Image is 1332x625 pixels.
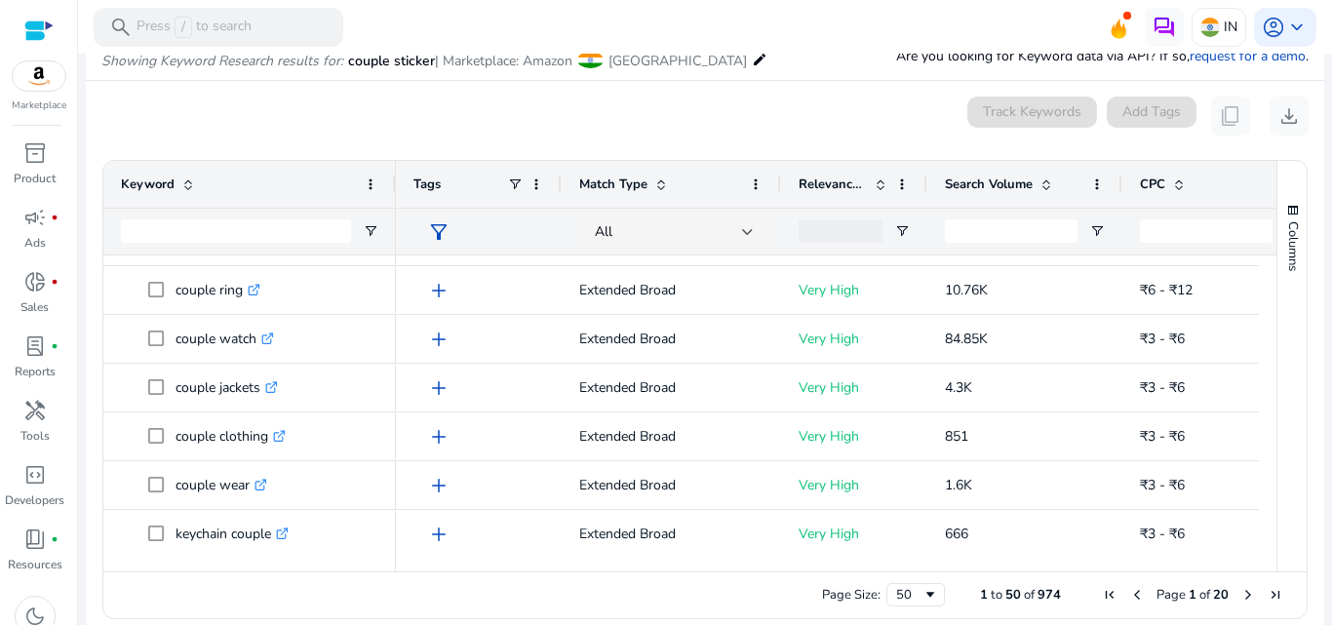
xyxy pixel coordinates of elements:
span: Keyword [121,176,175,193]
span: 10.76K [945,281,988,299]
p: Press to search [137,17,252,38]
span: of [1024,586,1035,604]
div: Next Page [1240,587,1256,603]
span: keyboard_arrow_down [1285,16,1309,39]
span: 1 [980,586,988,604]
button: Open Filter Menu [363,223,378,239]
span: All [595,222,612,241]
p: couple wear [176,465,267,505]
span: fiber_manual_record [51,214,59,221]
input: Search Volume Filter Input [945,219,1077,243]
span: ₹3 - ₹6 [1140,476,1185,494]
p: Extended Broad [579,465,764,505]
p: Very High [799,270,910,310]
p: Very High [799,319,910,359]
p: Reports [15,363,56,380]
p: Extended Broad [579,319,764,359]
span: code_blocks [23,463,47,487]
div: First Page [1102,587,1117,603]
span: Search Volume [945,176,1033,193]
span: ₹3 - ₹6 [1140,427,1185,446]
p: Marketplace [12,98,66,113]
i: Showing Keyword Research results for: [101,52,343,70]
p: couple clothing [176,416,286,456]
div: Previous Page [1129,587,1145,603]
p: keychain couple [176,514,289,554]
p: Very High [799,368,910,408]
p: Sales [20,298,49,316]
div: Last Page [1268,587,1283,603]
span: ₹3 - ₹6 [1140,330,1185,348]
span: Match Type [579,176,647,193]
input: Keyword Filter Input [121,219,351,243]
span: add [427,279,451,302]
span: add [427,474,451,497]
p: Very High [799,465,910,505]
span: ₹3 - ₹6 [1140,525,1185,543]
span: add [427,328,451,351]
span: Columns [1284,221,1302,271]
span: inventory_2 [23,141,47,165]
div: Page Size: [822,586,881,604]
span: fiber_manual_record [51,535,59,543]
span: ₹3 - ₹6 [1140,378,1185,397]
div: 50 [896,586,922,604]
span: add [427,425,451,449]
span: 20 [1213,586,1229,604]
span: ₹6 - ₹12 [1140,281,1193,299]
p: Extended Broad [579,514,764,554]
button: Open Filter Menu [1089,223,1105,239]
p: Resources [8,556,62,573]
span: 974 [1038,586,1061,604]
span: 4.3K [945,378,972,397]
span: Page [1156,586,1186,604]
p: Extended Broad [579,270,764,310]
span: 666 [945,525,968,543]
img: amazon.svg [13,61,65,91]
p: Developers [5,491,64,509]
span: 1 [1189,586,1196,604]
span: | Marketplace: Amazon [435,52,572,70]
span: download [1277,104,1301,128]
p: Extended Broad [579,416,764,456]
p: couple ring [176,270,260,310]
button: download [1270,97,1309,136]
span: Relevance Score [799,176,867,193]
p: IN [1224,10,1237,44]
span: fiber_manual_record [51,278,59,286]
span: couple sticker [348,52,435,70]
span: of [1199,586,1210,604]
button: Open Filter Menu [894,223,910,239]
p: Very High [799,514,910,554]
span: add [427,376,451,400]
span: 851 [945,427,968,446]
p: Ads [24,234,46,252]
p: Product [14,170,56,187]
span: filter_alt [427,220,451,244]
span: 50 [1005,586,1021,604]
span: donut_small [23,270,47,293]
span: 1.6K [945,476,972,494]
span: CPC [1140,176,1165,193]
span: add [427,523,451,546]
mat-icon: edit [752,48,767,71]
span: campaign [23,206,47,229]
span: Tags [413,176,441,193]
p: couple jackets [176,368,278,408]
img: in.svg [1200,18,1220,37]
p: Very High [799,416,910,456]
span: handyman [23,399,47,422]
span: fiber_manual_record [51,342,59,350]
span: / [175,17,192,38]
span: 84.85K [945,330,988,348]
span: search [109,16,133,39]
span: to [991,586,1002,604]
p: couple watch [176,319,274,359]
span: lab_profile [23,334,47,358]
p: Extended Broad [579,368,764,408]
span: book_4 [23,527,47,551]
input: CPC Filter Input [1140,219,1273,243]
div: Page Size [886,583,945,606]
span: account_circle [1262,16,1285,39]
p: Tools [20,427,50,445]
